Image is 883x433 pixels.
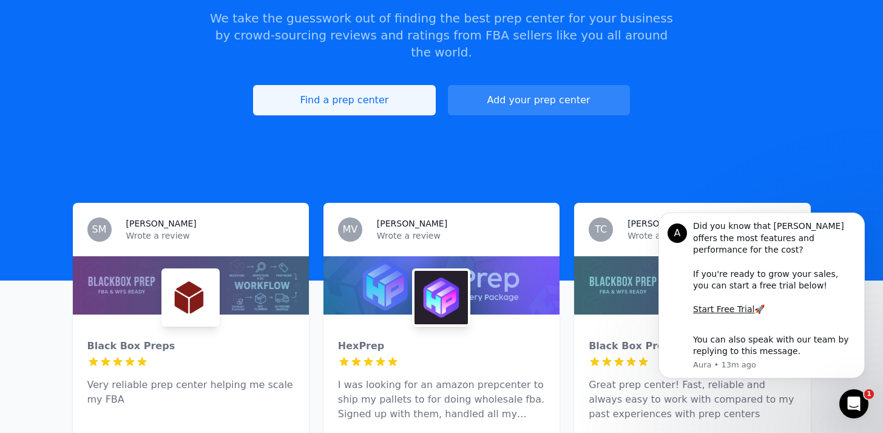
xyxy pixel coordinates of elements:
[126,230,294,242] p: Wrote a review
[628,217,698,230] h3: [PERSON_NAME]
[338,378,545,421] p: I was looking for an amazon prepcenter to ship my pallets to for doing wholesale fba. Signed up w...
[595,225,607,234] span: TC
[448,85,630,115] a: Add your prep center
[589,339,796,353] div: Black Box Preps
[92,225,107,234] span: SM
[87,339,294,353] div: Black Box Preps
[87,378,294,407] p: Very reliable prep center helping me scale my FBA
[253,85,435,115] a: Find a prep center
[377,217,447,230] h3: [PERSON_NAME]
[839,389,868,418] iframe: Intercom live chat
[589,378,796,421] p: Great prep center! Fast, reliable and always easy to work with compared to my past experiences wi...
[414,271,468,324] img: HexPrep
[864,389,874,399] span: 1
[342,225,357,234] span: MV
[209,10,675,61] p: We take the guesswork out of finding the best prep center for your business by crowd-sourcing rev...
[628,230,796,242] p: Wrote a review
[338,339,545,353] div: HexPrep
[164,271,217,324] img: Black Box Preps
[377,230,545,242] p: Wrote a review
[126,217,197,230] h3: [PERSON_NAME]
[640,210,883,424] iframe: Intercom notifications message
